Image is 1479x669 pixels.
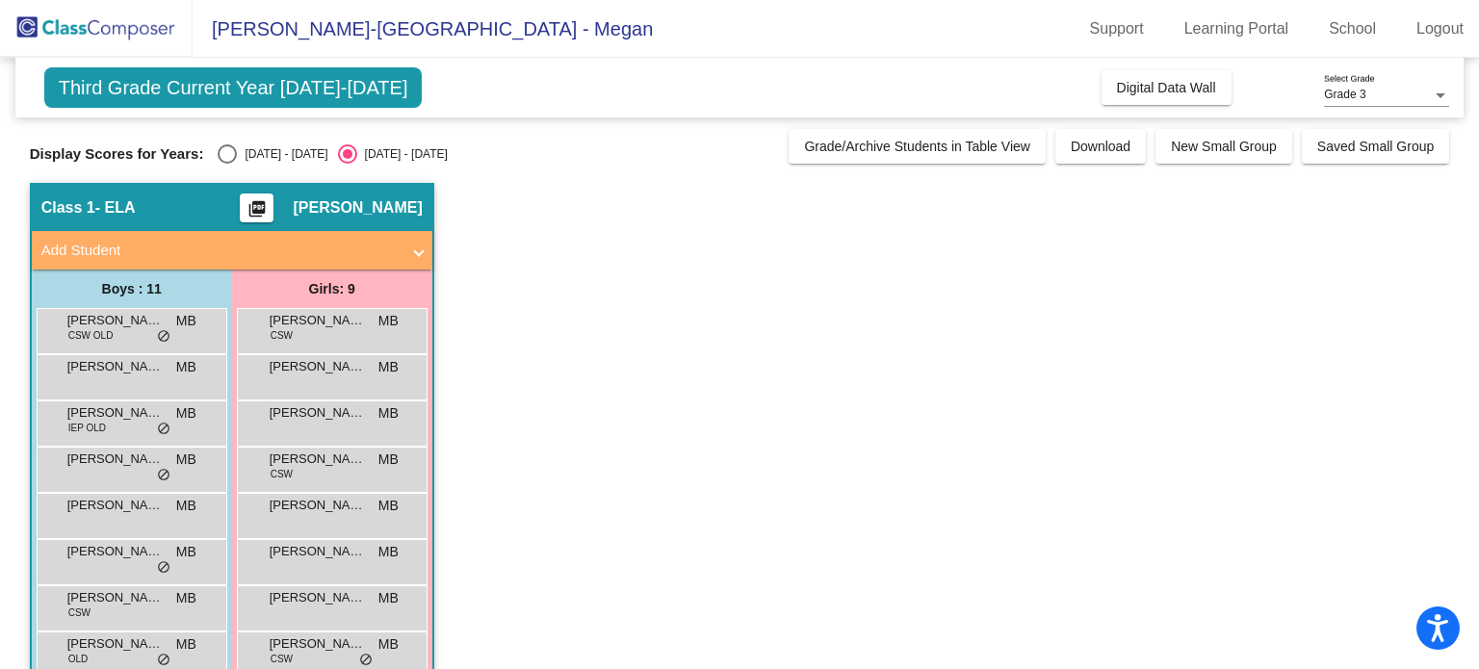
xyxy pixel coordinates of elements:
[176,450,196,470] span: MB
[270,542,366,561] span: [PERSON_NAME]
[67,357,164,376] span: [PERSON_NAME]
[378,403,399,424] span: MB
[67,450,164,469] span: [PERSON_NAME]
[271,467,293,481] span: CSW
[1171,139,1277,154] span: New Small Group
[157,468,170,483] span: do_not_disturb_alt
[270,634,366,654] span: [PERSON_NAME]
[176,357,196,377] span: MB
[1155,129,1292,164] button: New Small Group
[1317,139,1434,154] span: Saved Small Group
[378,588,399,608] span: MB
[378,450,399,470] span: MB
[270,496,366,515] span: [PERSON_NAME]
[271,328,293,343] span: CSW
[237,145,327,163] div: [DATE] - [DATE]
[1102,70,1232,105] button: Digital Data Wall
[32,231,432,270] mat-expansion-panel-header: Add Student
[30,145,204,163] span: Display Scores for Years:
[1117,80,1216,95] span: Digital Data Wall
[157,329,170,345] span: do_not_disturb_alt
[1302,129,1449,164] button: Saved Small Group
[193,13,653,44] span: [PERSON_NAME]-[GEOGRAPHIC_DATA] - Megan
[157,422,170,437] span: do_not_disturb_alt
[1055,129,1146,164] button: Download
[270,450,366,469] span: [PERSON_NAME]
[359,653,373,668] span: do_not_disturb_alt
[68,652,89,666] span: OLD
[378,357,399,377] span: MB
[1313,13,1391,44] a: School
[270,403,366,423] span: [PERSON_NAME]
[176,542,196,562] span: MB
[68,421,106,435] span: IEP OLD
[176,496,196,516] span: MB
[1324,88,1365,101] span: Grade 3
[95,198,136,218] span: - ELA
[176,403,196,424] span: MB
[1075,13,1159,44] a: Support
[378,311,399,331] span: MB
[270,357,366,376] span: [PERSON_NAME]
[41,198,95,218] span: Class 1
[357,145,448,163] div: [DATE] - [DATE]
[41,240,400,262] mat-panel-title: Add Student
[67,634,164,654] span: [PERSON_NAME]
[270,588,366,607] span: [PERSON_NAME]
[44,67,423,108] span: Third Grade Current Year [DATE]-[DATE]
[67,542,164,561] span: [PERSON_NAME] [PERSON_NAME]
[246,199,269,226] mat-icon: picture_as_pdf
[67,496,164,515] span: [PERSON_NAME]
[32,270,232,308] div: Boys : 11
[1401,13,1479,44] a: Logout
[176,634,196,655] span: MB
[232,270,432,308] div: Girls: 9
[378,634,399,655] span: MB
[240,193,273,222] button: Print Students Details
[804,139,1030,154] span: Grade/Archive Students in Table View
[68,328,114,343] span: CSW OLD
[176,588,196,608] span: MB
[293,198,422,218] span: [PERSON_NAME]
[378,542,399,562] span: MB
[218,144,447,164] mat-radio-group: Select an option
[67,588,164,607] span: [PERSON_NAME]
[68,605,91,620] span: CSW
[1071,139,1130,154] span: Download
[157,560,170,576] span: do_not_disturb_alt
[1169,13,1305,44] a: Learning Portal
[270,311,366,330] span: [PERSON_NAME]
[176,311,196,331] span: MB
[157,653,170,668] span: do_not_disturb_alt
[378,496,399,516] span: MB
[789,129,1046,164] button: Grade/Archive Students in Table View
[67,311,164,330] span: [PERSON_NAME]
[67,403,164,423] span: [PERSON_NAME]
[271,652,293,666] span: CSW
